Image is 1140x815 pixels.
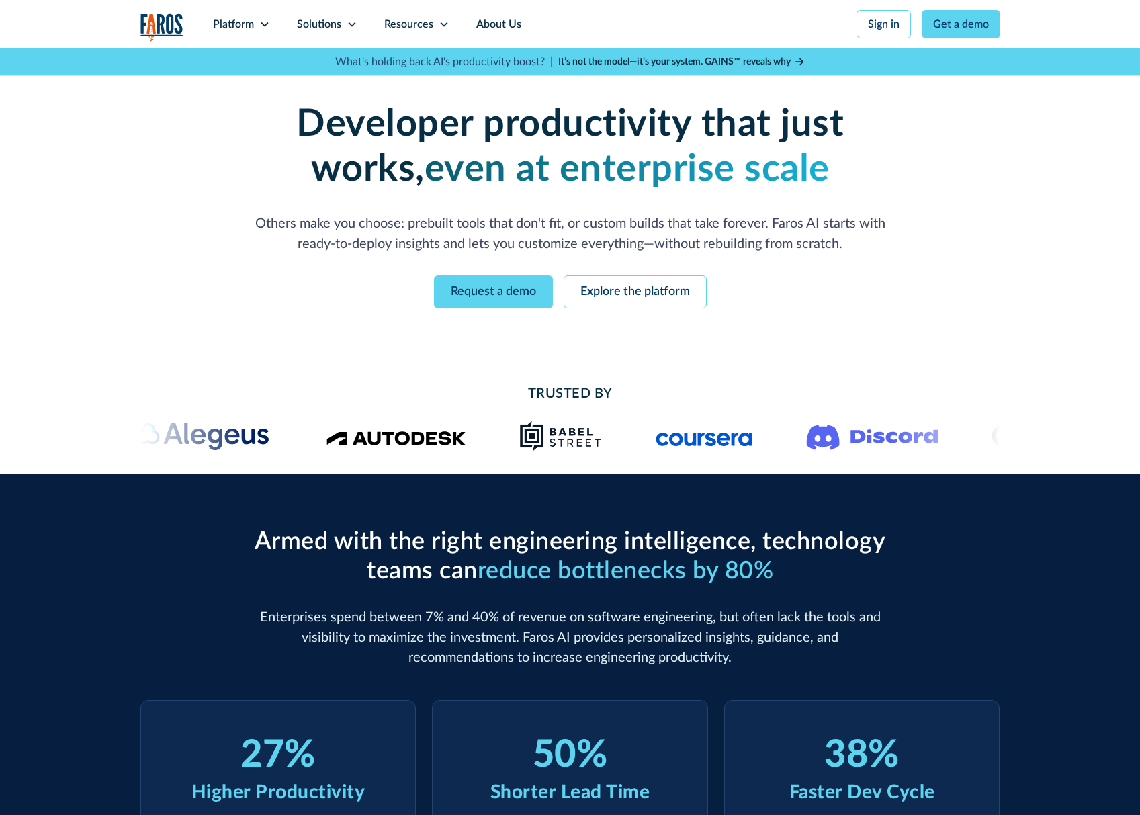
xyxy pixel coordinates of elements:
[824,733,868,778] div: 38
[240,733,284,778] div: 27
[576,733,608,778] div: %
[806,422,938,450] img: Logo of the communication platform Discord.
[519,420,602,452] img: Babel Street logo png
[335,54,553,70] p: What's holding back AI's productivity boost? |
[248,214,893,254] p: Others make you choose: prebuilt tools that don't fit, or custom builds that take forever. Faros ...
[140,13,183,41] img: Logo of the analytics and reporting company Faros.
[558,57,791,67] strong: It’s not the model—it’s your system. GAINS™ reveals why
[191,778,365,806] div: Higher Productivity
[533,733,576,778] div: 50
[134,420,272,452] img: Alegeus logo
[656,425,752,447] img: Logo of the online learning platform Coursera.
[564,275,707,308] a: Explore the platform
[868,733,900,778] div: %
[857,10,911,38] a: Sign in
[434,275,553,308] a: Request a demo
[248,607,893,668] p: Enterprises spend between 7% and 40% of revenue on software engineering, but often lack the tools...
[789,778,935,806] div: Faster Dev Cycle
[384,16,433,32] div: Resources
[922,10,1000,38] a: Get a demo
[326,427,466,445] img: Logo of the design software company Autodesk.
[284,733,316,778] div: %
[248,384,893,404] h2: Trusted By
[297,16,341,32] div: Solutions
[478,559,774,583] span: reduce bottlenecks by 80%
[140,13,183,41] a: home
[425,151,830,188] strong: even at enterprise scale
[296,105,844,188] strong: Developer productivity that just works,
[248,527,893,585] h2: Armed with the right engineering intelligence, technology teams can
[558,55,805,69] a: It’s not the model—it’s your system. GAINS™ reveals why
[490,778,650,806] div: Shorter Lead Time
[213,16,254,32] div: Platform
